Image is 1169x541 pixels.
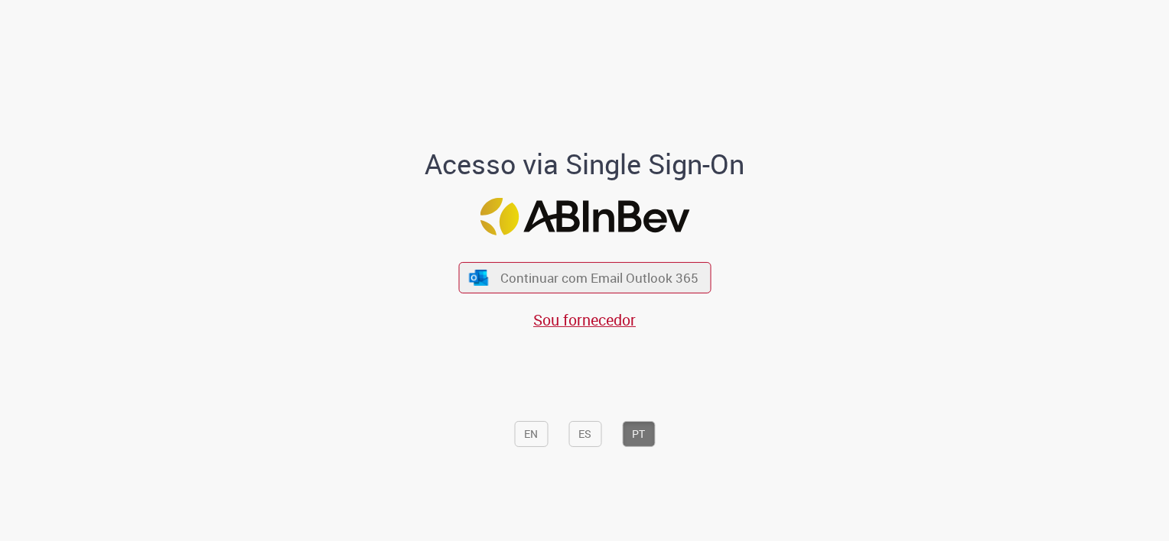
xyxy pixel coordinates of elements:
[533,309,636,330] a: Sou fornecedor
[458,262,711,293] button: ícone Azure/Microsoft 360 Continuar com Email Outlook 365
[568,421,601,447] button: ES
[500,269,698,287] span: Continuar com Email Outlook 365
[373,149,797,180] h1: Acesso via Single Sign-On
[514,421,548,447] button: EN
[480,198,689,235] img: Logo ABInBev
[468,270,490,286] img: ícone Azure/Microsoft 360
[622,421,655,447] button: PT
